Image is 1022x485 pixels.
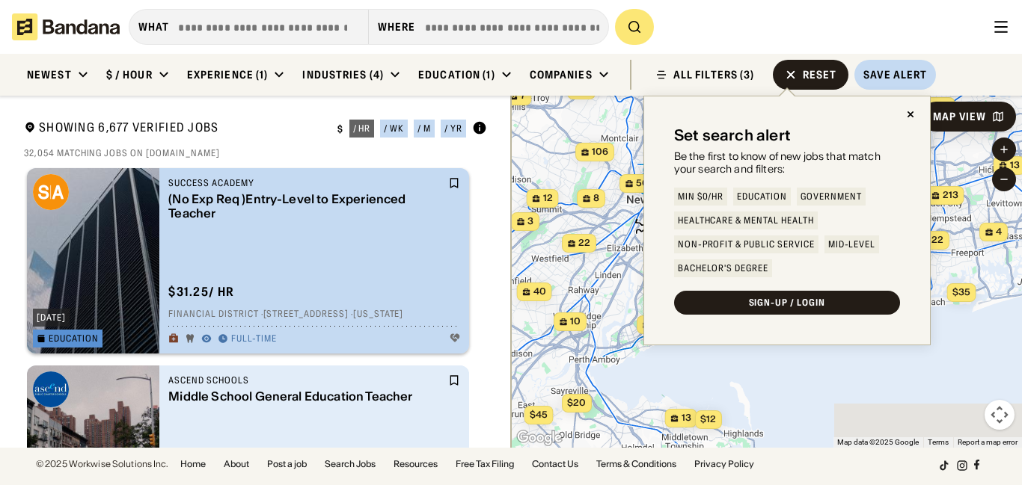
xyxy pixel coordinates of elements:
span: $45 [529,409,547,420]
div: Save Alert [863,68,927,81]
div: Industries (4) [302,68,384,81]
span: 13 [939,100,949,113]
div: © 2025 Workwise Solutions Inc. [36,460,168,469]
div: Full-time [231,333,277,345]
a: Terms & Conditions [596,460,676,469]
div: [DATE] [37,313,66,322]
div: Financial District · [STREET_ADDRESS] · [US_STATE] [168,309,460,321]
div: / m [417,124,431,133]
div: / yr [444,124,462,133]
div: Showing 6,677 Verified Jobs [24,120,325,138]
span: 12 [542,192,552,205]
a: Resources [394,460,438,469]
a: Home [180,460,206,469]
div: Education (1) [418,68,495,81]
div: Education [49,334,99,343]
span: $20 [567,397,586,408]
a: Report a map error [958,438,1018,446]
a: Search Jobs [325,460,376,469]
div: what [138,20,169,34]
img: Bandana logotype [12,13,120,40]
img: Google [515,428,564,448]
span: 8 [593,192,599,205]
div: Healthcare & Mental Health [678,216,814,225]
span: $35 [952,286,970,297]
span: 3 [527,215,533,228]
a: Terms (opens in new tab) [928,438,949,446]
a: Contact Us [532,460,578,469]
span: 13 [681,412,691,424]
span: 2 [584,84,590,96]
img: Success Academy logo [33,174,69,210]
div: Non-Profit & Public Service [678,240,815,249]
span: 4 [996,226,1002,238]
div: ALL FILTERS (3) [673,69,755,80]
div: $ [337,123,343,135]
span: 7 [520,90,525,102]
div: Where [378,20,416,34]
div: Newest [27,68,72,81]
div: Middle School General Education Teacher [168,389,445,404]
div: Ascend Schools [168,374,445,386]
span: 10 [570,315,581,328]
a: Open this area in Google Maps (opens a new window) [515,428,564,448]
div: / hr [353,124,371,133]
span: $12 [700,413,716,424]
a: Free Tax Filing [456,460,514,469]
button: Map camera controls [985,400,1015,430]
div: Mid-Level [828,240,876,249]
span: 500 [636,177,655,190]
div: Success Academy [168,177,445,189]
div: $ / hour [106,68,153,81]
div: $ 31.25 / hr [168,284,234,300]
div: (No Exp Req )Entry-Level to Experienced Teacher [168,192,445,220]
span: Map data ©2025 Google [837,438,919,446]
div: Bachelor's Degree [678,264,768,273]
div: Be the first to know of new jobs that match your search and filters: [674,150,900,176]
span: 40 [533,285,545,298]
img: Ascend Schools logo [33,371,69,407]
a: Privacy Policy [694,460,754,469]
div: Companies [530,68,593,81]
a: Post a job [267,460,307,469]
span: 22 [931,234,943,247]
span: 22 [578,237,590,250]
div: Government [801,192,862,201]
div: Set search alert [674,126,791,144]
div: Map View [933,111,986,122]
div: Experience (1) [187,68,269,81]
div: Reset [803,69,837,80]
span: 106 [592,146,608,158]
span: 13 [1009,159,1019,172]
span: 213 [942,189,958,202]
div: Education [737,192,787,201]
div: Min $0/hr [678,192,724,201]
div: SIGN-UP / LOGIN [749,298,825,307]
div: / wk [384,124,404,133]
div: 32,054 matching jobs on [DOMAIN_NAME] [24,147,487,159]
a: About [224,460,249,469]
div: grid [24,167,487,448]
